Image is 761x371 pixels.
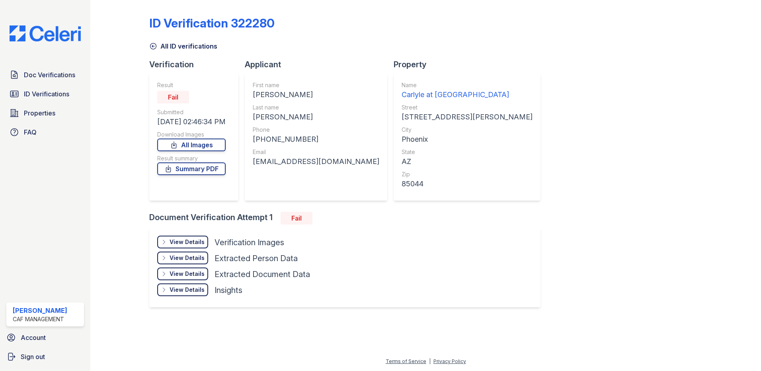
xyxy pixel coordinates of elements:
div: Download Images [157,131,226,139]
div: AZ [402,156,533,167]
div: Extracted Person Data [215,253,298,264]
div: Submitted [157,108,226,116]
div: CAF Management [13,315,67,323]
div: View Details [170,270,205,278]
span: Account [21,333,46,342]
div: [STREET_ADDRESS][PERSON_NAME] [402,111,533,123]
div: Property [394,59,547,70]
span: Doc Verifications [24,70,75,80]
div: [PERSON_NAME] [253,111,379,123]
div: ID Verification 322280 [149,16,275,30]
div: Carlyle at [GEOGRAPHIC_DATA] [402,89,533,100]
a: Terms of Service [386,358,426,364]
div: [PHONE_NUMBER] [253,134,379,145]
a: ID Verifications [6,86,84,102]
div: [EMAIL_ADDRESS][DOMAIN_NAME] [253,156,379,167]
a: Account [3,330,87,346]
a: Summary PDF [157,162,226,175]
div: Extracted Document Data [215,269,310,280]
div: City [402,126,533,134]
a: Properties [6,105,84,121]
div: Phone [253,126,379,134]
div: Street [402,103,533,111]
div: View Details [170,254,205,262]
div: Name [402,81,533,89]
div: Phoenix [402,134,533,145]
iframe: chat widget [728,339,753,363]
div: [DATE] 02:46:34 PM [157,116,226,127]
div: First name [253,81,379,89]
span: Properties [24,108,55,118]
a: Name Carlyle at [GEOGRAPHIC_DATA] [402,81,533,100]
div: Result [157,81,226,89]
div: Fail [281,212,312,225]
a: Doc Verifications [6,67,84,83]
div: 85044 [402,178,533,189]
div: Last name [253,103,379,111]
a: All Images [157,139,226,151]
div: Verification Images [215,237,284,248]
div: Fail [157,91,189,103]
a: FAQ [6,124,84,140]
div: View Details [170,286,205,294]
a: Privacy Policy [433,358,466,364]
div: Result summary [157,154,226,162]
span: ID Verifications [24,89,69,99]
div: Zip [402,170,533,178]
div: View Details [170,238,205,246]
div: Insights [215,285,242,296]
div: Verification [149,59,245,70]
div: Email [253,148,379,156]
div: [PERSON_NAME] [13,306,67,315]
div: | [429,358,431,364]
span: FAQ [24,127,37,137]
span: Sign out [21,352,45,361]
img: CE_Logo_Blue-a8612792a0a2168367f1c8372b55b34899dd931a85d93a1a3d3e32e68fde9ad4.png [3,25,87,41]
a: All ID verifications [149,41,217,51]
div: Document Verification Attempt 1 [149,212,547,225]
div: State [402,148,533,156]
a: Sign out [3,349,87,365]
div: Applicant [245,59,394,70]
div: [PERSON_NAME] [253,89,379,100]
